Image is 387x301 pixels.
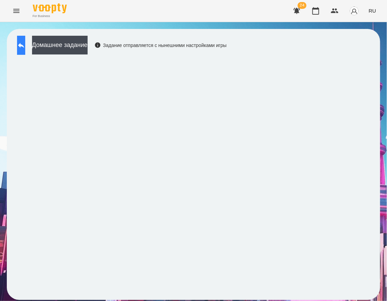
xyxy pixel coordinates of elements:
[349,6,359,16] img: avatar_s.png
[369,7,376,14] span: RU
[94,42,227,49] div: Задание отправляется с нынешними настройками игры
[298,2,307,9] span: 24
[33,14,67,18] span: For Business
[32,36,88,54] button: Домашнее задание
[33,3,67,13] img: Voopty Logo
[8,3,25,19] button: Menu
[366,4,379,17] button: RU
